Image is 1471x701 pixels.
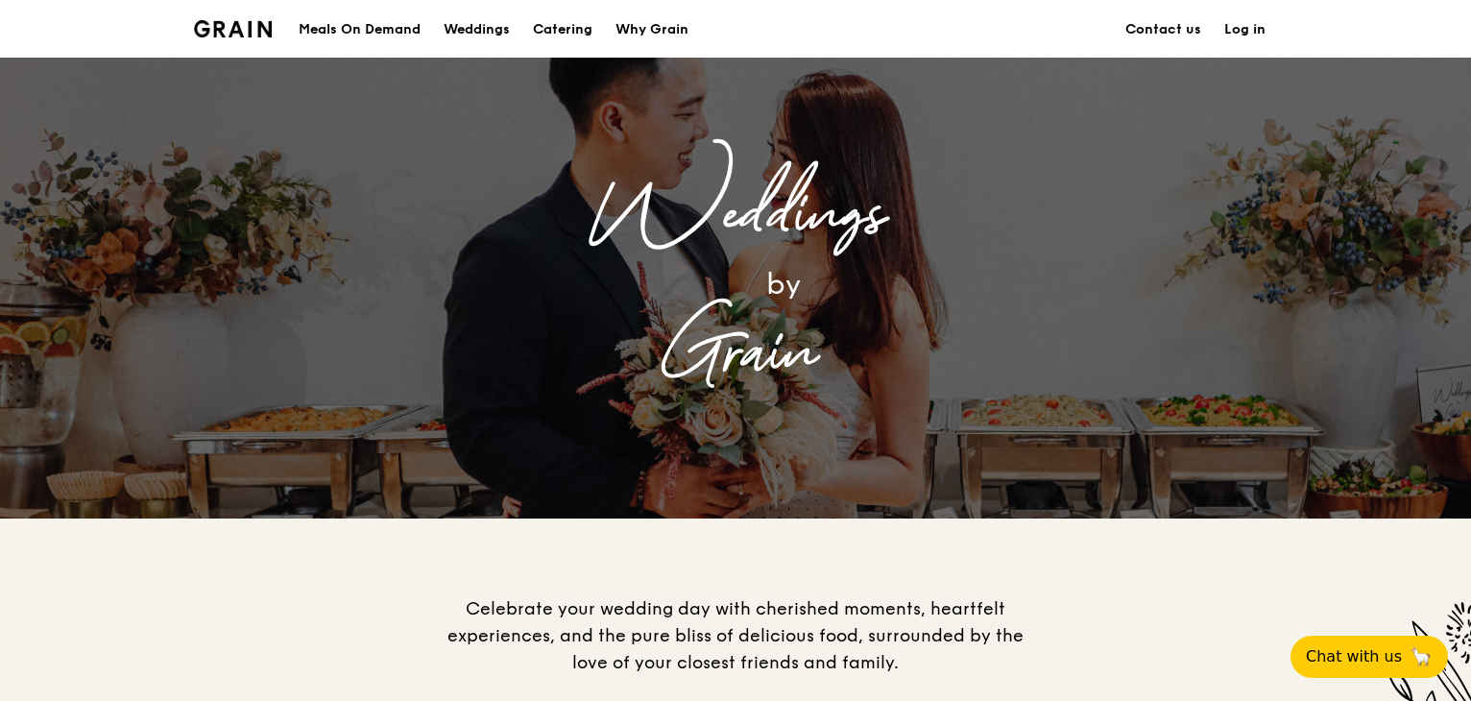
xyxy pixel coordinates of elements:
span: 🦙 [1410,645,1433,668]
div: Weddings [351,172,1120,258]
a: Log in [1213,1,1277,59]
a: Contact us [1114,1,1213,59]
img: Grain [194,20,272,37]
div: Why Grain [615,1,688,59]
div: Grain [351,310,1120,397]
div: Weddings [444,1,510,59]
div: Catering [533,1,592,59]
a: Catering [521,1,604,59]
span: Chat with us [1306,645,1402,668]
div: by [447,258,1120,310]
a: Why Grain [604,1,700,59]
button: Chat with us🦙 [1290,636,1448,678]
div: Meals On Demand [299,1,421,59]
div: Celebrate your wedding day with cherished moments, heartfelt experiences, and the pure bliss of d... [438,595,1033,676]
a: Weddings [432,1,521,59]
